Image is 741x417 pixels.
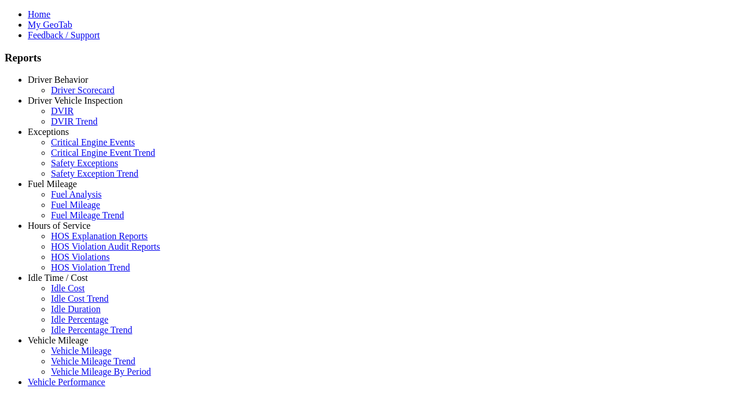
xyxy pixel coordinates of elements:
a: Vehicle Mileage [28,335,88,345]
a: DVIR Trend [51,116,97,126]
a: Driver Scorecard [51,85,115,95]
a: My GeoTab [28,20,72,30]
a: Driver Vehicle Inspection [28,96,123,105]
a: Safety Exceptions [51,158,118,168]
a: HOS Violation Audit Reports [51,242,160,251]
a: DVIR [51,106,74,116]
a: Feedback / Support [28,30,100,40]
a: Vehicle Mileage Trend [51,356,135,366]
a: Hours of Service [28,221,90,231]
a: Idle Percentage [51,314,108,324]
a: HOS Violation Trend [51,262,130,272]
h3: Reports [5,52,736,64]
a: Driver Behavior [28,75,88,85]
a: HOS Violations [51,252,109,262]
a: HOS Explanation Reports [51,231,148,241]
a: Exceptions [28,127,69,137]
a: Home [28,9,50,19]
a: Fuel Analysis [51,189,102,199]
a: Idle Duration [51,304,101,314]
a: Idle Time / Cost [28,273,88,283]
a: Vehicle Performance [28,377,105,387]
a: Idle Percentage Trend [51,325,132,335]
a: Safety Exception Trend [51,169,138,178]
a: Critical Engine Events [51,137,135,147]
a: Vehicle Mileage [51,346,111,356]
a: Idle Cost Trend [51,294,109,303]
a: Fuel Mileage [51,200,100,210]
a: Critical Engine Event Trend [51,148,155,158]
a: Fuel Mileage Trend [51,210,124,220]
a: Fuel Mileage [28,179,77,189]
a: Vehicle Mileage By Period [51,367,151,376]
a: Idle Cost [51,283,85,293]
